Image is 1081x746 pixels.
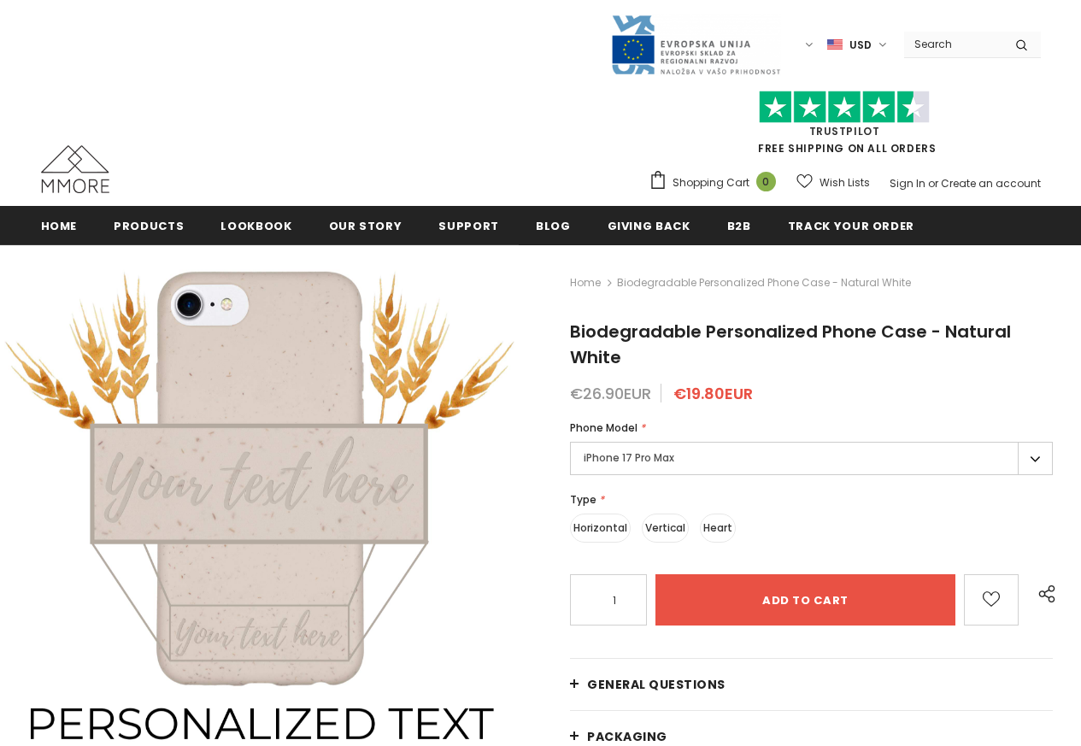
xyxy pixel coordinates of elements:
a: Sign In [890,176,925,191]
a: Lookbook [220,206,291,244]
span: Shopping Cart [673,174,749,191]
span: Track your order [788,218,914,234]
span: Products [114,218,184,234]
a: Giving back [608,206,690,244]
img: USD [827,38,843,52]
label: iPhone 17 Pro Max [570,442,1053,475]
a: Track your order [788,206,914,244]
a: Blog [536,206,571,244]
a: support [438,206,499,244]
span: support [438,218,499,234]
label: Horizontal [570,514,631,543]
label: Vertical [642,514,689,543]
span: €19.80EUR [673,383,753,404]
input: Add to cart [655,574,955,626]
span: General Questions [587,676,726,693]
span: Blog [536,218,571,234]
img: Trust Pilot Stars [759,91,930,124]
a: Javni Razpis [610,37,781,51]
a: Create an account [941,176,1041,191]
span: Giving back [608,218,690,234]
a: Home [41,206,78,244]
span: or [928,176,938,191]
a: General Questions [570,659,1053,710]
span: €26.90EUR [570,383,651,404]
img: Javni Razpis [610,14,781,76]
a: Shopping Cart 0 [649,170,784,196]
a: Products [114,206,184,244]
a: Wish Lists [796,167,870,197]
span: Biodegradable Personalized Phone Case - Natural White [617,273,911,293]
span: FREE SHIPPING ON ALL ORDERS [649,98,1041,156]
span: Phone Model [570,420,637,435]
img: MMORE Cases [41,145,109,193]
a: Our Story [329,206,402,244]
a: B2B [727,206,751,244]
span: Lookbook [220,218,291,234]
input: Search Site [904,32,1002,56]
span: USD [849,37,872,54]
span: Wish Lists [820,174,870,191]
span: Our Story [329,218,402,234]
a: Home [570,273,601,293]
span: PACKAGING [587,728,667,745]
span: Home [41,218,78,234]
a: Trustpilot [809,124,880,138]
span: 0 [756,172,776,191]
label: Heart [700,514,736,543]
span: Type [570,492,596,507]
span: B2B [727,218,751,234]
span: Biodegradable Personalized Phone Case - Natural White [570,320,1011,369]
